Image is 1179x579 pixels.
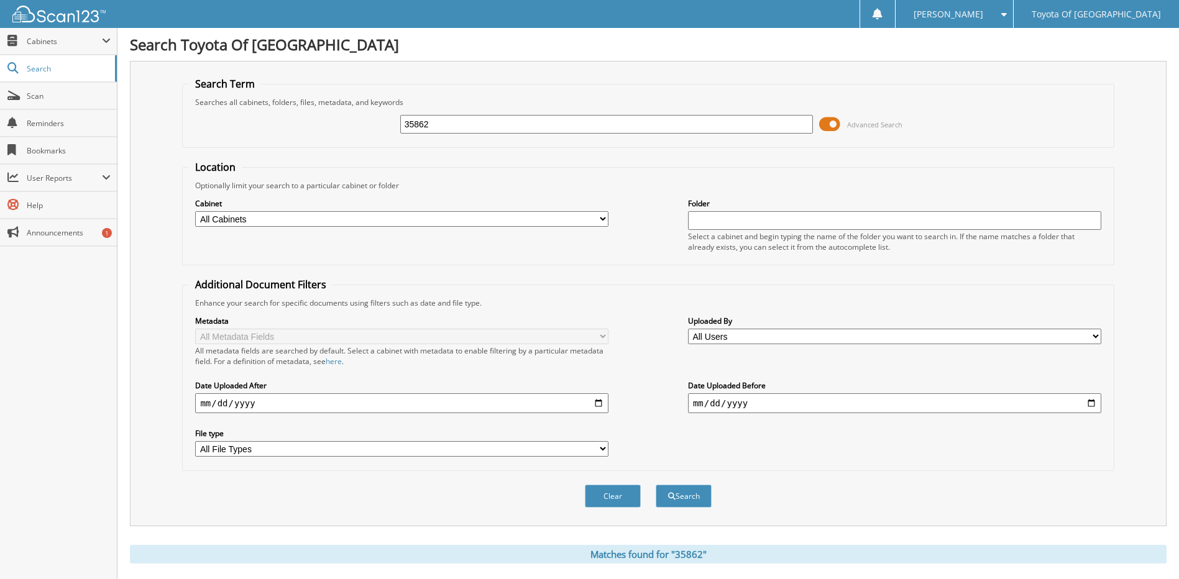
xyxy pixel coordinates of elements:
[195,198,608,209] label: Cabinet
[688,231,1101,252] div: Select a cabinet and begin typing the name of the folder you want to search in. If the name match...
[847,120,902,129] span: Advanced Search
[102,228,112,238] div: 1
[688,393,1101,413] input: end
[585,485,641,508] button: Clear
[189,298,1107,308] div: Enhance your search for specific documents using filters such as date and file type.
[656,485,712,508] button: Search
[688,316,1101,326] label: Uploaded By
[12,6,106,22] img: scan123-logo-white.svg
[688,198,1101,209] label: Folder
[195,345,608,367] div: All metadata fields are searched by default. Select a cabinet with metadata to enable filtering b...
[189,278,333,291] legend: Additional Document Filters
[27,63,109,74] span: Search
[189,160,242,174] legend: Location
[189,97,1107,107] div: Searches all cabinets, folders, files, metadata, and keywords
[27,227,111,238] span: Announcements
[27,118,111,129] span: Reminders
[195,316,608,326] label: Metadata
[688,380,1101,391] label: Date Uploaded Before
[27,173,102,183] span: User Reports
[195,393,608,413] input: start
[27,145,111,156] span: Bookmarks
[27,36,102,47] span: Cabinets
[1032,11,1161,18] span: Toyota Of [GEOGRAPHIC_DATA]
[195,380,608,391] label: Date Uploaded After
[130,545,1167,563] div: Matches found for "35862"
[189,180,1107,191] div: Optionally limit your search to a particular cabinet or folder
[189,77,261,91] legend: Search Term
[130,34,1167,55] h1: Search Toyota Of [GEOGRAPHIC_DATA]
[326,356,342,367] a: here
[27,91,111,101] span: Scan
[195,428,608,439] label: File type
[914,11,983,18] span: [PERSON_NAME]
[27,200,111,211] span: Help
